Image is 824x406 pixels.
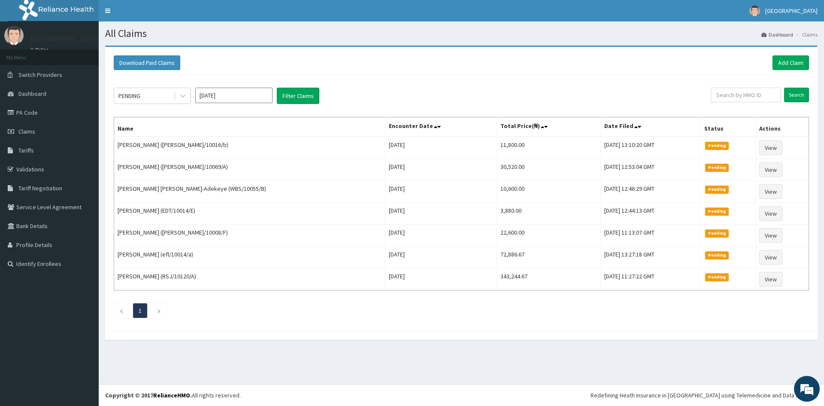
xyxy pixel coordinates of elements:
td: 343,244.67 [497,269,601,290]
a: View [759,162,782,177]
td: 72,886.67 [497,247,601,269]
td: [DATE] [385,269,497,290]
td: 11,800.00 [497,137,601,159]
span: Tariffs [18,147,34,154]
input: Search by HMO ID [711,88,781,102]
span: Pending [705,186,729,193]
img: User Image [749,6,760,16]
img: User Image [4,26,24,45]
footer: All rights reserved. [99,384,824,406]
td: [DATE] 13:27:18 GMT [601,247,701,269]
td: [PERSON_NAME] (RSJ/10120/A) [114,269,385,290]
a: Next page [157,307,161,314]
a: View [759,250,782,265]
a: RelianceHMO [153,391,190,399]
a: Online [30,47,51,53]
li: Claims [794,31,818,38]
span: Pending [705,142,729,150]
th: Encounter Date [385,117,497,137]
a: Previous page [119,307,123,314]
td: [DATE] 13:10:20 GMT [601,137,701,159]
a: Page 1 is your current page [139,307,142,314]
input: Search [784,88,809,102]
span: Pending [705,251,729,259]
td: [DATE] [385,159,497,181]
span: Claims [18,128,35,135]
input: Select Month and Year [195,88,273,103]
th: Actions [756,117,809,137]
td: [PERSON_NAME] [PERSON_NAME]-Adekeye (WBS/10055/B) [114,181,385,203]
a: Add Claim [772,55,809,70]
span: Dashboard [18,90,46,98]
td: 30,520.00 [497,159,601,181]
th: Date Filed [601,117,701,137]
td: [DATE] [385,225,497,247]
td: 22,600.00 [497,225,601,247]
td: [DATE] 11:27:22 GMT [601,269,701,290]
td: [PERSON_NAME] (efl/10014/a) [114,247,385,269]
td: [DATE] [385,247,497,269]
td: [DATE] 12:44:13 GMT [601,203,701,225]
td: [DATE] [385,203,497,225]
td: [PERSON_NAME] ([PERSON_NAME]/10069/A) [114,159,385,181]
button: Download Paid Claims [114,55,180,70]
h1: All Claims [105,28,818,39]
span: Pending [705,164,729,171]
td: [DATE] [385,181,497,203]
span: Tariff Negotiation [18,184,62,192]
div: Redefining Heath Insurance in [GEOGRAPHIC_DATA] using Telemedicine and Data Science! [591,391,818,400]
td: 10,600.00 [497,181,601,203]
a: View [759,228,782,243]
td: [DATE] 11:13:07 GMT [601,225,701,247]
a: View [759,140,782,155]
div: PENDING [118,92,140,100]
button: Filter Claims [277,88,319,104]
p: [GEOGRAPHIC_DATA] [30,35,101,43]
td: [DATE] 12:46:29 GMT [601,181,701,203]
a: Dashboard [761,31,793,38]
span: Pending [705,208,729,215]
th: Total Price(₦) [497,117,601,137]
th: Status [701,117,756,137]
span: Pending [705,229,729,237]
th: Name [114,117,385,137]
span: [GEOGRAPHIC_DATA] [765,7,818,15]
span: Pending [705,273,729,281]
td: [DATE] 12:53:04 GMT [601,159,701,181]
strong: Copyright © 2017 . [105,391,192,399]
a: View [759,272,782,287]
td: [PERSON_NAME] (EDT/10014/E) [114,203,385,225]
td: [PERSON_NAME] ([PERSON_NAME]/10008/F) [114,225,385,247]
td: [DATE] [385,137,497,159]
a: View [759,184,782,199]
td: 3,880.00 [497,203,601,225]
span: Switch Providers [18,71,62,79]
td: [PERSON_NAME] ([PERSON_NAME]/10016/b) [114,137,385,159]
a: View [759,206,782,221]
